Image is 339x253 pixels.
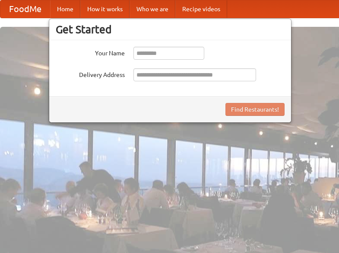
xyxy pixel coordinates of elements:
[80,0,130,18] a: How it works
[56,68,125,79] label: Delivery Address
[50,0,80,18] a: Home
[130,0,175,18] a: Who we are
[56,23,285,36] h3: Get Started
[56,47,125,58] label: Your Name
[175,0,227,18] a: Recipe videos
[0,0,50,18] a: FoodMe
[225,103,285,116] button: Find Restaurants!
